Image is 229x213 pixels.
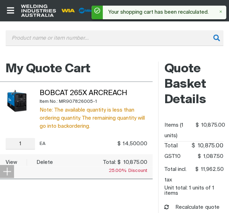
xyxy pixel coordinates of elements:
[196,122,199,128] span: $
[108,168,147,173] span: Discount
[199,120,225,131] span: 10,875.00
[164,185,223,196] dt: Unit total: 1 units of 1 items
[117,159,121,166] span: $
[3,167,11,175] img: hide socials
[164,141,177,151] dt: Total
[164,61,223,108] h2: Quote Basket Details
[40,98,147,106] div: Item No.: MR907826005-1
[117,140,121,147] span: $
[40,106,147,130] div: Note: The available quantity is less than ordering quantity. The remaining quantity will go into ...
[164,151,180,162] dt: GST10
[197,154,201,159] span: $
[164,204,219,212] button: Recalculate quote
[6,61,147,77] h2: My Quote Cart
[36,158,53,166] button: Delete Bobcat 265X ArcReach
[195,141,223,151] span: 10,875.00
[191,143,195,149] span: $
[201,151,223,162] span: 1,087.50
[198,164,224,175] span: 11,962.50
[40,90,127,97] a: Bobcat 265X ArcReach
[40,138,76,149] div: EA
[122,140,147,147] span: 14,500.00
[103,160,116,165] span: Total:
[6,30,223,46] input: Product name or item number...
[195,167,198,172] span: $
[6,89,28,112] img: Bobcat 265X ArcReach
[108,168,128,173] span: 25.00%
[6,30,223,56] div: Product or group for quick order
[164,164,195,185] dt: Total incl. tax
[164,120,195,141] dt: Items (1 units)
[122,159,147,166] span: 10,875.00
[103,6,221,19] div: Your shopping cart has been recalculated.
[6,160,17,165] a: View Bobcat 265X ArcReach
